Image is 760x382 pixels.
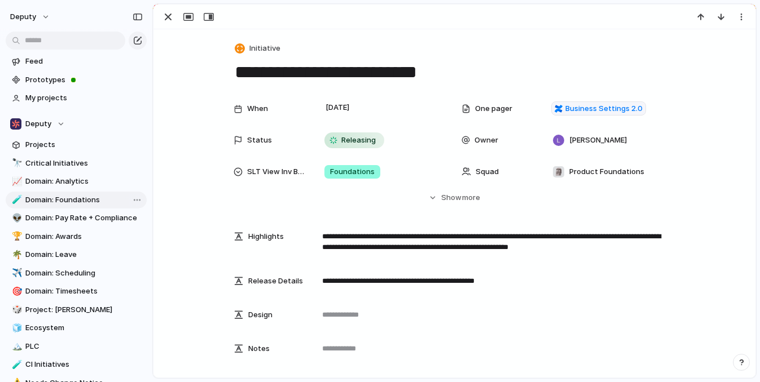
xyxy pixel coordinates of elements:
[25,322,143,334] span: Ecosystem
[248,276,303,287] span: Release Details
[12,248,20,261] div: 🌴
[25,158,143,169] span: Critical Initiatives
[10,249,21,260] button: 🌴
[6,228,147,245] a: 🏆Domain: Awards
[6,301,147,318] a: 🎲Project: [PERSON_NAME]
[12,340,20,353] div: 🏔️
[10,322,21,334] button: 🧊
[10,176,21,187] button: 📈
[6,356,147,373] a: 🧪CI Initiatives
[10,359,21,370] button: 🧪
[5,8,56,26] button: deputy
[475,103,512,114] span: One pager
[25,194,143,206] span: Domain: Foundations
[10,231,21,242] button: 🏆
[247,166,306,177] span: SLT View Inv Bucket
[10,212,21,224] button: 👽
[25,139,143,150] span: Projects
[248,309,273,321] span: Design
[341,135,376,146] span: Releasing
[6,192,147,208] a: 🧪Domain: Foundations
[248,343,270,354] span: Notes
[25,231,143,242] span: Domain: Awards
[10,304,21,316] button: 🎲
[247,135,272,146] span: Status
[6,72,147,88] a: Prototypes
[25,341,143,352] span: PLC
[462,192,480,203] span: more
[25,286,143,297] span: Domain: Timesheets
[25,249,143,260] span: Domain: Leave
[6,116,147,132] button: Deputy
[569,135,627,146] span: [PERSON_NAME]
[25,56,143,67] span: Feed
[249,43,280,54] span: Initiative
[6,283,147,300] a: 🎯Domain: Timesheets
[12,175,20,188] div: 📈
[569,166,644,177] span: Product Foundations
[25,92,143,104] span: My projects
[234,188,676,208] button: Showmore
[330,166,375,177] span: Foundations
[12,193,20,206] div: 🧪
[6,155,147,172] a: 🔭Critical Initiatives
[10,194,21,206] button: 🧪
[25,212,143,224] span: Domain: Pay Rate + Compliance
[10,268,21,279] button: ✈️
[6,338,147,355] a: 🏔️PLC
[12,358,20,371] div: 🧪
[12,157,20,170] div: 🔭
[6,53,147,70] a: Feed
[476,166,499,177] span: Squad
[25,268,143,279] span: Domain: Scheduling
[565,103,643,114] span: Business Settings 2.0
[232,41,284,57] button: Initiative
[25,304,143,316] span: Project: [PERSON_NAME]
[248,231,284,242] span: Highlights
[25,359,143,370] span: CI Initiatives
[551,101,646,116] a: Business Settings 2.0
[475,135,498,146] span: Owner
[441,192,462,203] span: Show
[6,246,147,263] a: 🌴Domain: Leave
[10,341,21,352] button: 🏔️
[12,266,20,279] div: ✈️
[25,176,143,187] span: Domain: Analytics
[12,285,20,298] div: 🎯
[10,158,21,169] button: 🔭
[6,265,147,282] a: ✈️Domain: Scheduling
[6,90,147,106] a: My projects
[6,319,147,336] a: 🧊Ecosystem
[6,173,147,190] a: 📈Domain: Analytics
[553,166,564,177] div: 🗿
[12,230,20,243] div: 🏆
[247,103,268,114] span: When
[6,210,147,226] a: 👽Domain: Pay Rate + Compliance
[25,74,143,86] span: Prototypes
[12,303,20,316] div: 🎲
[10,11,36,23] span: deputy
[323,101,353,114] span: [DATE]
[6,136,147,153] a: Projects
[25,118,51,130] span: Deputy
[12,212,20,225] div: 👽
[10,286,21,297] button: 🎯
[12,322,20,335] div: 🧊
